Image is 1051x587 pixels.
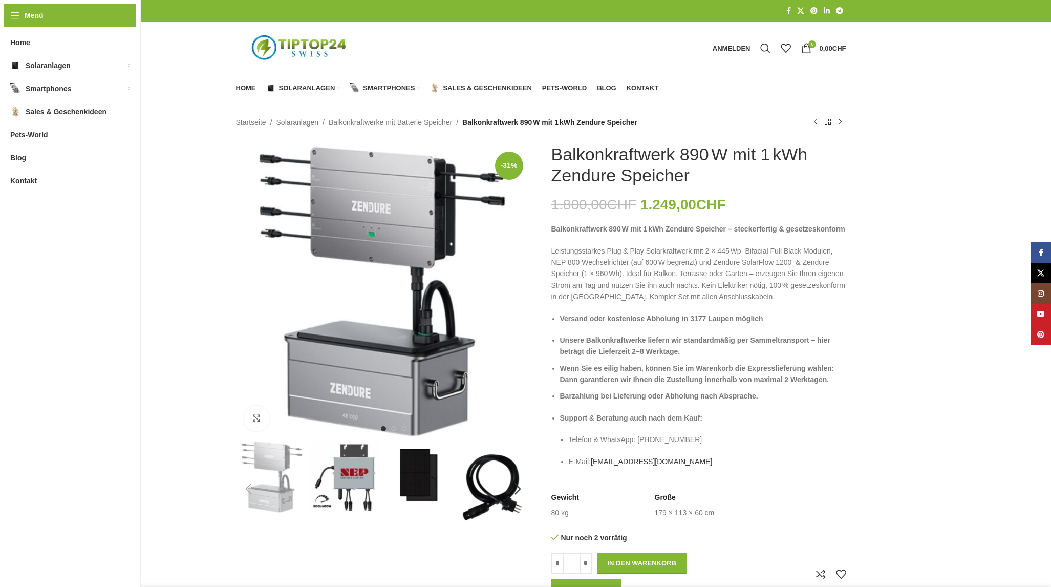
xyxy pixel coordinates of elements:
[551,245,846,303] p: Leistungsstarkes Plug & Play Solarkraftwerk mit 2 × 445 Wp Bifacial Full Black Modulen, NEP 800 W...
[10,125,48,144] span: Pets-World
[310,441,382,513] img: Balkonkraftwerk 890 W mit 1 kWh Zendure Speicher – Bild 2
[10,33,30,52] span: Home
[560,414,702,422] strong: Support & Beratung auch nach dem Kauf:
[1031,324,1051,345] a: Pinterest Social Link
[236,78,256,98] a: Home
[819,45,846,52] bdi: 0,00
[1031,242,1051,263] a: Facebook Social Link
[834,116,846,129] a: Nächstes Produkt
[551,493,846,518] table: Produktdetails
[569,456,846,467] p: E-Mail:
[505,476,531,502] div: Next slide
[10,60,20,71] img: Solaranlagen
[236,84,256,92] span: Home
[713,45,750,52] span: Anmelden
[236,117,266,128] a: Startseite
[459,441,531,537] img: Balkonkraftwerk 890 W mit 1 kWh Zendure Speicher – Bild 4
[401,426,406,431] li: Go to slide 3
[560,364,834,384] strong: Wenn Sie es eilig haben, können Sie im Warenkorb die Expresslieferung wählen: Dann garantieren wi...
[564,553,580,574] input: Produktmenge
[542,84,587,92] span: Pets-World
[551,144,846,186] h1: Balkonkraftwerk 890 W mit 1 kWh Zendure Speicher
[236,441,308,513] img: Balkonkraftwerk 890 W mit 1 kWh Zendure Speicher
[597,84,616,92] span: Blog
[329,117,452,128] a: Balkonkraftwerke mit Batterie Speicher
[381,426,386,431] li: Go to slide 1
[821,4,833,18] a: LinkedIn Social Link
[458,441,532,537] div: 4 / 6
[1031,304,1051,324] a: YouTube Social Link
[1031,263,1051,283] a: X Social Link
[755,38,776,58] a: Suche
[551,508,569,518] td: 80 kg
[276,117,319,128] a: Solaranlagen
[26,56,71,75] span: Solaranlagen
[597,553,687,574] button: In den Warenkorb
[279,84,335,92] span: Solaranlagen
[26,79,71,98] span: Smartphones
[696,197,726,213] span: CHF
[350,83,359,93] img: Smartphones
[551,225,845,233] strong: Balkonkraftwerk 890 W mit 1 kWh Zendure Speicher – steckerfertig & gesetzeskonform
[832,45,846,52] span: CHF
[1031,283,1051,304] a: Instagram Social Link
[807,4,821,18] a: Pinterest Social Link
[542,78,587,98] a: Pets-World
[560,392,758,400] strong: Barzahlung bei Lieferung oder Abholung nach Absprache.
[796,38,851,58] a: 0 0,00CHF
[10,149,26,167] span: Blog
[236,476,262,502] div: Previous slide
[655,493,676,503] span: Größe
[391,426,396,431] li: Go to slide 2
[266,78,340,98] a: Solaranlagen
[833,4,846,18] a: Telegram Social Link
[384,441,457,513] img: Balkonkraftwerk 890 W mit 1 kWh Zendure Speicher – Bild 3
[569,434,846,445] p: Telefon & WhatsApp: [PHONE_NUMBER]
[10,83,20,94] img: Smartphones
[560,336,830,355] strong: Unsere Balkonkraftwerke liefern wir standardmäßig per Sammeltransport – hier beträgt die Lieferze...
[794,4,807,18] a: X Social Link
[235,144,532,439] div: 1 / 6
[560,315,763,323] strong: Versand oder kostenlose Abholung in 3177 Laupen möglich
[551,197,637,213] bdi: 1.800,00
[597,78,616,98] a: Blog
[10,172,37,190] span: Kontakt
[607,197,637,213] span: CHF
[551,493,579,503] span: Gewicht
[809,116,822,129] a: Vorheriges Produkt
[363,84,415,92] span: Smartphones
[783,4,794,18] a: Facebook Social Link
[655,508,715,518] td: 179 × 113 × 60 cm
[495,152,523,180] span: -31%
[640,197,726,213] bdi: 1.249,00
[591,457,712,466] a: [EMAIL_ADDRESS][DOMAIN_NAME]
[236,117,637,128] nav: Breadcrumb
[551,533,694,542] p: Nur noch 2 vorrätig
[231,78,664,98] div: Hauptnavigation
[10,107,20,117] img: Sales & Geschenkideen
[309,441,383,513] div: 2 / 6
[236,44,364,52] a: Logo der Website
[25,10,44,21] span: Menü
[235,441,309,513] div: 1 / 6
[430,83,439,93] img: Sales & Geschenkideen
[776,38,796,58] div: Meine Wunschliste
[462,117,637,128] span: Balkonkraftwerk 890 W mit 1 kWh Zendure Speicher
[266,83,275,93] img: Solaranlagen
[430,78,531,98] a: Sales & Geschenkideen
[627,78,659,98] a: Kontakt
[236,144,531,439] img: Zendure-Solaflow
[26,102,106,121] span: Sales & Geschenkideen
[707,38,756,58] a: Anmelden
[443,84,531,92] span: Sales & Geschenkideen
[383,441,458,513] div: 3 / 6
[808,40,816,48] span: 0
[627,84,659,92] span: Kontakt
[350,78,420,98] a: Smartphones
